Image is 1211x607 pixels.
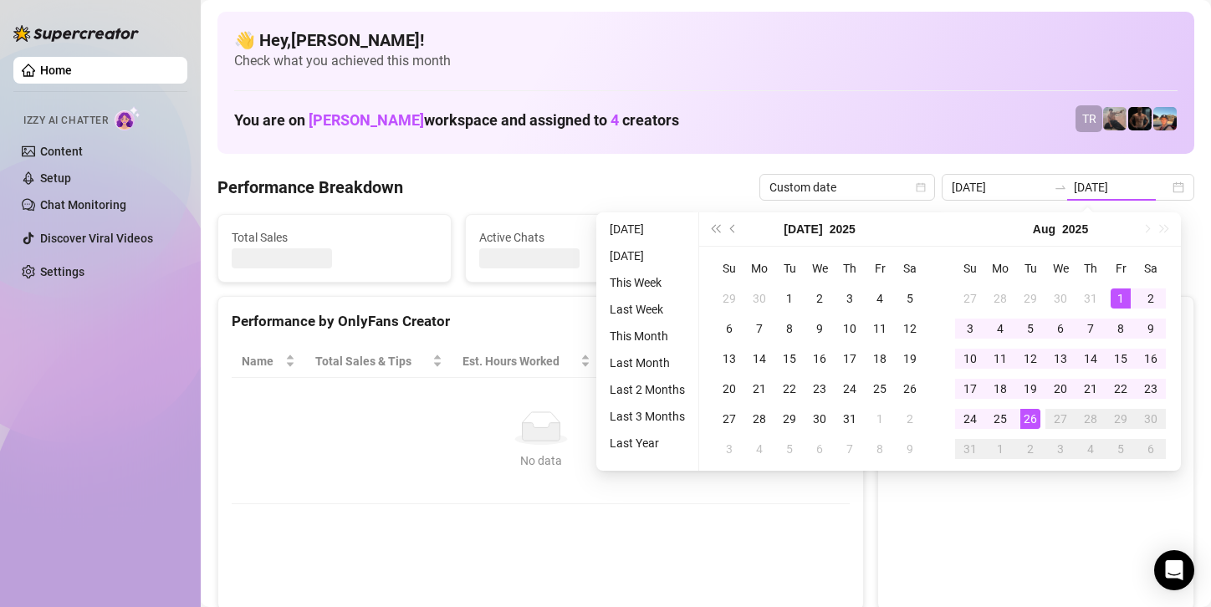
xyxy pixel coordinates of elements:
span: Messages Sent [727,228,933,247]
img: LC [1103,107,1127,130]
a: Settings [40,265,84,278]
th: Name [232,345,305,378]
span: Chat Conversion [723,352,826,370]
span: 4 [611,111,619,129]
h4: Performance Breakdown [217,176,403,199]
div: Sales by OnlyFans Creator [892,310,1180,333]
span: Active Chats [479,228,685,247]
span: Sales / Hour [611,352,689,370]
span: swap-right [1054,181,1067,194]
div: Open Intercom Messenger [1154,550,1194,590]
input: Start date [952,178,1047,196]
h4: 👋 Hey, [PERSON_NAME] ! [234,28,1178,52]
a: Setup [40,171,71,185]
span: Izzy AI Chatter [23,113,108,129]
th: Chat Conversion [713,345,850,378]
img: Trent [1128,107,1152,130]
input: End date [1074,178,1169,196]
a: Home [40,64,72,77]
a: Content [40,145,83,158]
img: Zach [1153,107,1177,130]
a: Chat Monitoring [40,198,126,212]
th: Sales / Hour [600,345,713,378]
th: Total Sales & Tips [305,345,452,378]
span: [PERSON_NAME] [309,111,424,129]
img: logo-BBDzfeDw.svg [13,25,139,42]
img: AI Chatter [115,106,141,130]
h1: You are on workspace and assigned to creators [234,111,679,130]
span: TR [1082,110,1096,128]
span: Custom date [769,175,925,200]
span: to [1054,181,1067,194]
div: No data [248,451,833,470]
div: Performance by OnlyFans Creator [232,310,850,333]
span: Total Sales & Tips [315,352,429,370]
div: Est. Hours Worked [462,352,577,370]
a: Discover Viral Videos [40,232,153,245]
span: Total Sales [232,228,437,247]
span: calendar [916,182,926,192]
span: Name [242,352,282,370]
span: Check what you achieved this month [234,52,1178,70]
